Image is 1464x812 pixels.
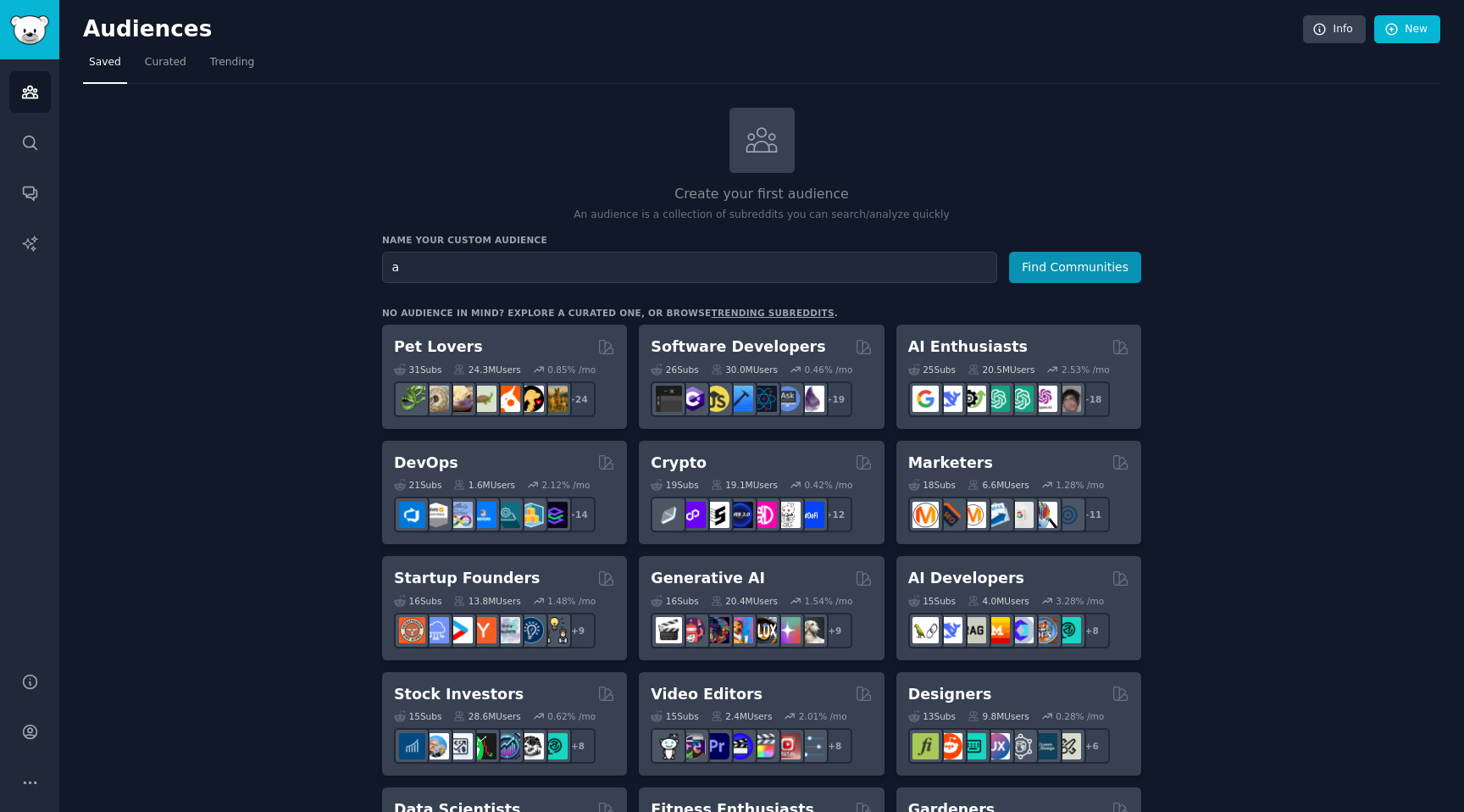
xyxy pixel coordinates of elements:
div: 15 Sub s [394,710,441,722]
img: technicalanalysis [541,733,568,759]
button: Find Communities [1009,252,1141,283]
img: userexperience [1007,733,1034,759]
div: 28.6M Users [453,710,520,722]
img: MistralAI [984,617,1010,643]
img: editors [679,733,706,759]
img: dogbreed [541,386,568,412]
img: OnlineMarketing [1055,502,1081,528]
div: + 8 [1074,613,1110,648]
img: MarketingResearch [1031,502,1057,528]
div: 25 Sub s [908,364,956,375]
img: premiere [703,733,729,759]
h2: Generative AI [651,568,765,589]
img: Forex [446,733,473,759]
img: AIDevelopersSociety [1055,617,1081,643]
div: 30.0M Users [711,364,778,375]
img: logodesign [936,733,962,759]
img: dividends [399,733,425,759]
div: 2.12 % /mo [542,479,591,491]
img: OpenAIDev [1031,386,1057,412]
img: DeepSeek [936,386,962,412]
img: startup [446,617,473,643]
img: googleads [1007,502,1034,528]
img: GummySearch logo [10,15,49,45]
img: herpetology [399,386,425,412]
img: iOSProgramming [727,386,753,412]
img: learnjavascript [703,386,729,412]
img: llmops [1031,617,1057,643]
img: defiblockchain [751,502,777,528]
div: 19 Sub s [651,479,698,491]
img: ValueInvesting [423,733,449,759]
a: New [1374,15,1440,44]
img: VideoEditors [727,733,753,759]
div: + 14 [560,497,596,532]
a: Saved [83,49,127,84]
img: growmybusiness [541,617,568,643]
img: AWS_Certified_Experts [423,502,449,528]
div: + 9 [560,613,596,648]
div: 21 Sub s [394,479,441,491]
img: dalle2 [679,617,706,643]
div: + 9 [817,613,852,648]
div: 1.48 % /mo [547,595,596,607]
h2: DevOps [394,453,458,474]
img: FluxAI [751,617,777,643]
h2: Crypto [651,453,707,474]
div: 1.28 % /mo [1056,479,1104,491]
img: 0xPolygon [679,502,706,528]
img: Rag [960,617,986,643]
img: gopro [656,733,682,759]
div: 2.01 % /mo [799,710,847,722]
img: ArtificalIntelligence [1055,386,1081,412]
img: Docker_DevOps [446,502,473,528]
div: 13.8M Users [453,595,520,607]
h2: Software Developers [651,336,825,358]
div: 16 Sub s [394,595,441,607]
div: 3.28 % /mo [1056,595,1104,607]
img: csharp [679,386,706,412]
img: defi_ [798,502,824,528]
img: chatgpt_prompts_ [1007,386,1034,412]
img: Emailmarketing [984,502,1010,528]
img: DevOpsLinks [470,502,496,528]
img: Entrepreneurship [518,617,544,643]
img: UI_Design [960,733,986,759]
a: Curated [139,49,192,84]
img: software [656,386,682,412]
div: 0.85 % /mo [547,364,596,375]
h2: Marketers [908,453,993,474]
img: Trading [470,733,496,759]
div: 0.62 % /mo [547,710,596,722]
div: + 18 [1074,381,1110,417]
img: web3 [727,502,753,528]
img: ballpython [423,386,449,412]
div: + 8 [817,728,852,764]
h2: AI Enthusiasts [908,336,1028,358]
img: content_marketing [912,502,939,528]
div: 6.6M Users [968,479,1029,491]
div: 2.53 % /mo [1062,364,1110,375]
div: + 11 [1074,497,1110,532]
img: DreamBooth [798,617,824,643]
div: 16 Sub s [651,595,698,607]
div: 24.3M Users [453,364,520,375]
div: + 6 [1074,728,1110,764]
div: 18 Sub s [908,479,956,491]
div: + 24 [560,381,596,417]
div: 9.8M Users [968,710,1029,722]
img: deepdream [703,617,729,643]
h2: Stock Investors [394,684,524,705]
img: indiehackers [494,617,520,643]
img: SaaS [423,617,449,643]
img: postproduction [798,733,824,759]
div: 1.54 % /mo [805,595,853,607]
img: leopardgeckos [446,386,473,412]
img: AskMarketing [960,502,986,528]
img: GoogleGeminiAI [912,386,939,412]
div: + 12 [817,497,852,532]
a: trending subreddits [711,308,834,318]
img: ethfinance [656,502,682,528]
img: swingtrading [518,733,544,759]
img: bigseo [936,502,962,528]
